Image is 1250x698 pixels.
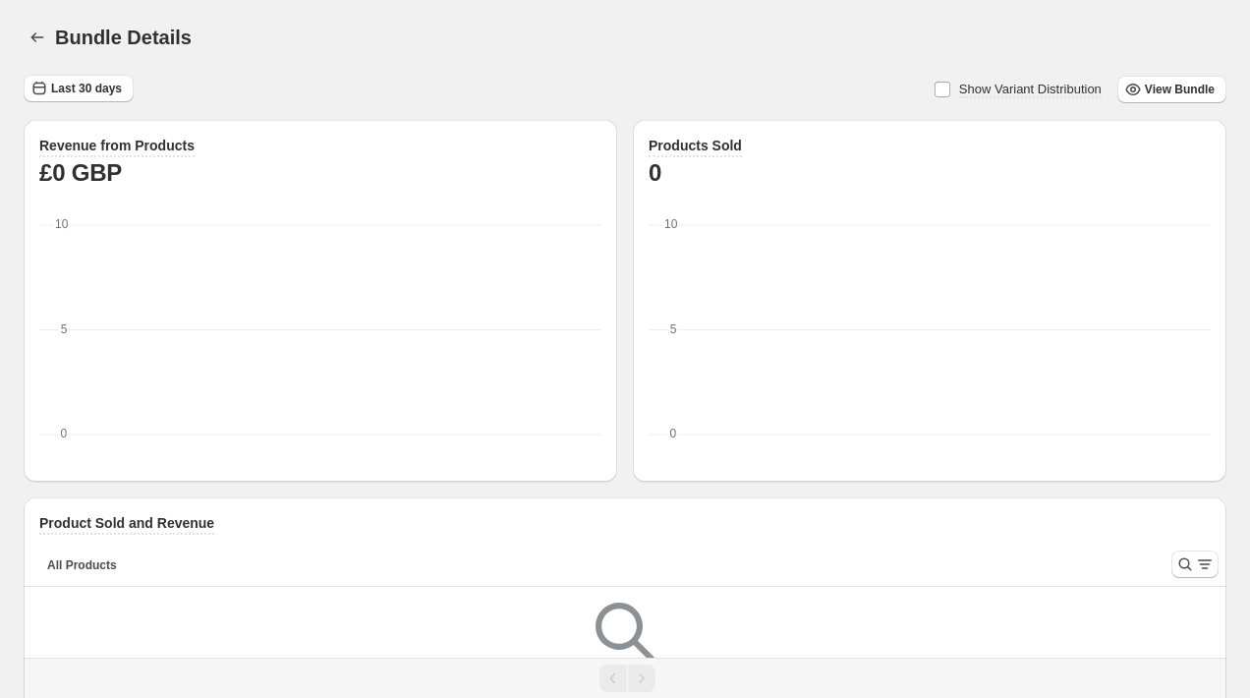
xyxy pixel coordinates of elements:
button: View Bundle [1117,76,1226,103]
span: All Products [47,557,117,573]
button: Last 30 days [24,75,134,102]
h3: Products Sold [649,136,742,155]
text: 10 [55,217,69,231]
h2: £0 GBP [39,157,122,189]
img: Empty search results [596,603,654,662]
span: Last 30 days [51,81,122,96]
button: Search and filter results [1171,551,1219,578]
span: Show Variant Distribution [959,82,1102,96]
text: 5 [670,322,677,336]
span: View Bundle [1145,82,1215,97]
h1: Bundle Details [55,26,192,49]
text: 0 [61,427,68,440]
h3: Revenue from Products [39,136,195,155]
h2: 0 [649,157,661,189]
text: 10 [664,217,678,231]
h3: Product Sold and Revenue [39,513,214,533]
nav: Pagination [24,658,1226,698]
text: 0 [670,427,677,440]
text: 5 [61,322,68,336]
